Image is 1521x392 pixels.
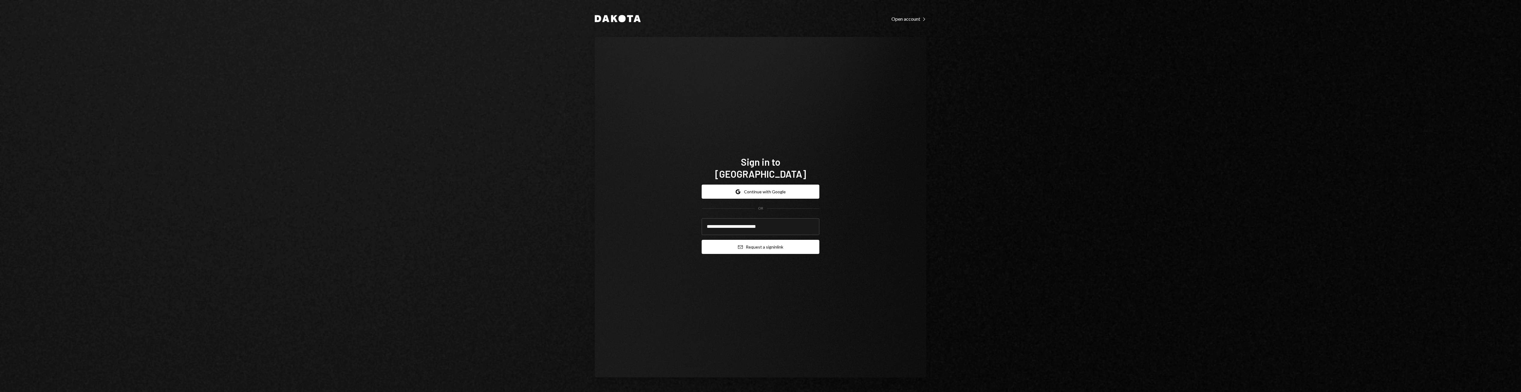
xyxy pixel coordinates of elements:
div: Open account [891,16,926,22]
button: Request a signinlink [702,240,819,254]
h1: Sign in to [GEOGRAPHIC_DATA] [702,156,819,180]
div: OR [758,206,763,211]
button: Continue with Google [702,185,819,199]
a: Open account [891,15,926,22]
